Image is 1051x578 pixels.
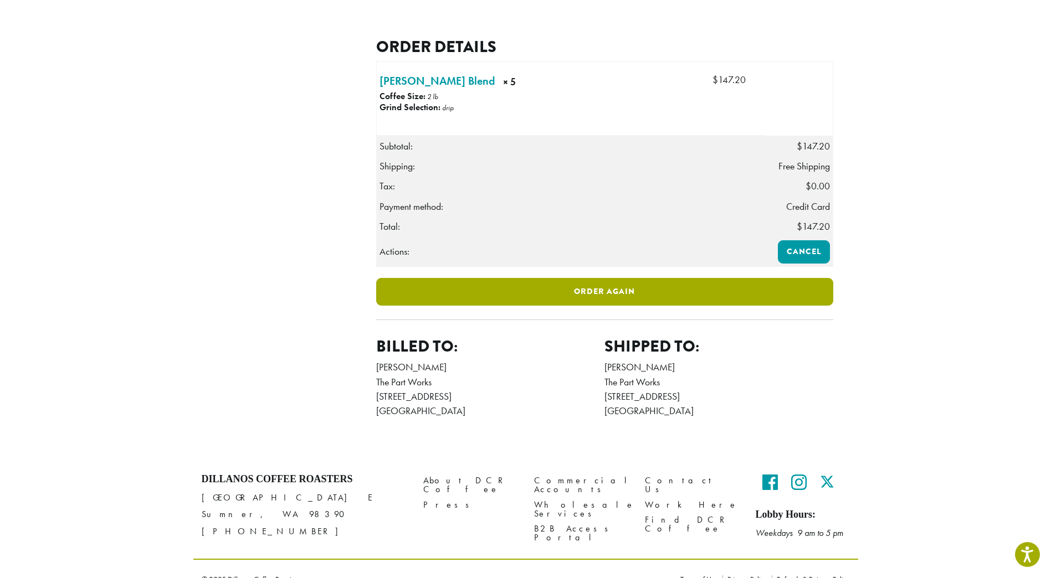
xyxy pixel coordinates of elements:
[376,237,765,266] th: Actions:
[376,360,605,419] address: [PERSON_NAME] The Part Works [STREET_ADDRESS] [GEOGRAPHIC_DATA]
[797,220,830,233] span: 147.20
[645,497,739,512] a: Work Here
[380,101,440,113] strong: Grind Selection:
[380,73,495,89] a: [PERSON_NAME] Blend
[442,103,454,112] p: drip
[604,360,833,419] address: [PERSON_NAME] The Part Works [STREET_ADDRESS] [GEOGRAPHIC_DATA]
[534,497,628,521] a: Wholesale Services
[376,337,605,356] h2: Billed to:
[534,473,628,497] a: Commercial Accounts
[423,497,517,512] a: Press
[534,521,628,545] a: B2B Access Portal
[765,197,833,216] td: Credit Card
[376,136,765,156] th: Subtotal:
[806,180,830,192] span: 0.00
[202,489,407,539] p: [GEOGRAPHIC_DATA] E Sumner, WA 98390 [PHONE_NUMBER]
[380,90,425,102] strong: Coffee Size:
[376,278,833,306] a: Order again
[376,216,765,237] th: Total:
[797,140,802,152] span: $
[797,220,802,233] span: $
[765,156,833,176] td: Free Shipping
[645,512,739,536] a: Find DCR Coffee
[202,473,407,486] h4: Dillanos Coffee Roasters
[376,176,765,196] th: Tax:
[712,74,746,86] bdi: 147.20
[756,527,843,539] em: Weekdays 9 am to 5 pm
[756,509,850,521] h5: Lobby Hours:
[604,337,833,356] h2: Shipped to:
[503,75,566,92] strong: × 5
[778,240,830,264] a: Cancel order 371444
[797,140,830,152] span: 147.20
[427,92,438,101] p: 2 lb
[376,197,765,216] th: Payment method:
[423,473,517,497] a: About DCR Coffee
[712,74,718,86] span: $
[376,37,833,56] h2: Order details
[376,156,765,176] th: Shipping:
[806,180,811,192] span: $
[645,473,739,497] a: Contact Us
